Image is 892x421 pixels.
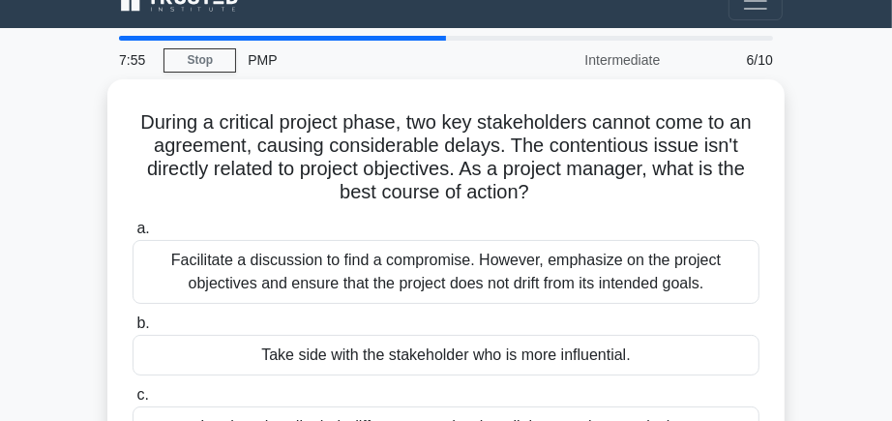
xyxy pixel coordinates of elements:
div: Facilitate a discussion to find a compromise. However, emphasize on the project objectives and en... [133,240,759,304]
div: 6/10 [671,41,785,79]
div: Take side with the stakeholder who is more influential. [133,335,759,376]
h5: During a critical project phase, two key stakeholders cannot come to an agreement, causing consid... [131,110,761,205]
div: Intermediate [502,41,671,79]
span: a. [136,220,149,236]
span: b. [136,315,149,331]
div: 7:55 [107,41,164,79]
span: c. [136,386,148,403]
a: Stop [164,48,236,73]
div: PMP [236,41,502,79]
